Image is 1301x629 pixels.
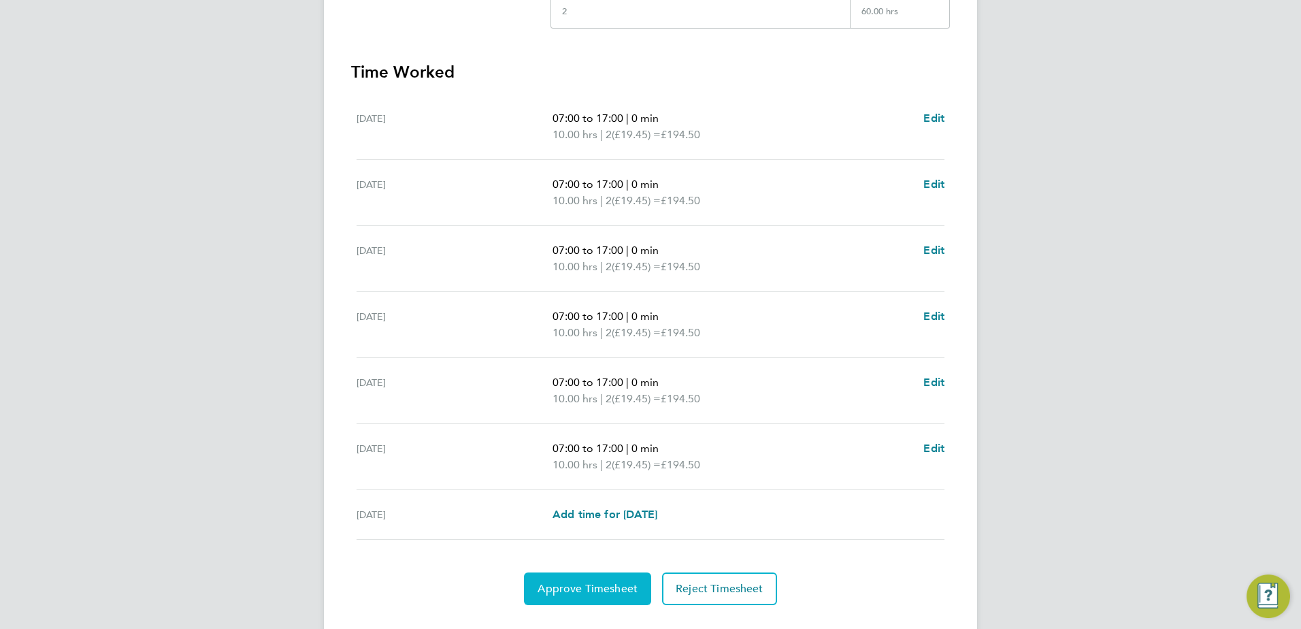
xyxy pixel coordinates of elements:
[631,310,659,323] span: 0 min
[524,572,651,605] button: Approve Timesheet
[538,582,638,596] span: Approve Timesheet
[631,244,659,257] span: 0 min
[923,440,944,457] a: Edit
[850,6,949,28] div: 60.00 hrs
[923,110,944,127] a: Edit
[676,582,763,596] span: Reject Timesheet
[661,260,700,273] span: £194.50
[606,127,612,143] span: 2
[612,326,661,339] span: (£19.45) =
[553,128,597,141] span: 10.00 hrs
[631,442,659,455] span: 0 min
[612,392,661,405] span: (£19.45) =
[553,310,623,323] span: 07:00 to 17:00
[626,310,629,323] span: |
[612,458,661,471] span: (£19.45) =
[600,458,603,471] span: |
[600,260,603,273] span: |
[553,458,597,471] span: 10.00 hrs
[923,178,944,191] span: Edit
[923,442,944,455] span: Edit
[562,6,567,17] div: 2
[631,112,659,125] span: 0 min
[600,128,603,141] span: |
[553,376,623,389] span: 07:00 to 17:00
[612,260,661,273] span: (£19.45) =
[357,176,553,209] div: [DATE]
[553,194,597,207] span: 10.00 hrs
[553,442,623,455] span: 07:00 to 17:00
[923,308,944,325] a: Edit
[606,325,612,341] span: 2
[923,374,944,391] a: Edit
[553,326,597,339] span: 10.00 hrs
[606,457,612,473] span: 2
[626,112,629,125] span: |
[600,326,603,339] span: |
[357,110,553,143] div: [DATE]
[661,326,700,339] span: £194.50
[923,242,944,259] a: Edit
[612,194,661,207] span: (£19.45) =
[626,376,629,389] span: |
[600,392,603,405] span: |
[661,194,700,207] span: £194.50
[357,308,553,341] div: [DATE]
[923,310,944,323] span: Edit
[553,506,657,523] a: Add time for [DATE]
[553,244,623,257] span: 07:00 to 17:00
[662,572,777,605] button: Reject Timesheet
[923,376,944,389] span: Edit
[553,112,623,125] span: 07:00 to 17:00
[357,242,553,275] div: [DATE]
[600,194,603,207] span: |
[661,392,700,405] span: £194.50
[357,440,553,473] div: [DATE]
[631,376,659,389] span: 0 min
[553,178,623,191] span: 07:00 to 17:00
[631,178,659,191] span: 0 min
[553,508,657,521] span: Add time for [DATE]
[612,128,661,141] span: (£19.45) =
[553,260,597,273] span: 10.00 hrs
[661,128,700,141] span: £194.50
[661,458,700,471] span: £194.50
[606,391,612,407] span: 2
[626,178,629,191] span: |
[351,61,950,83] h3: Time Worked
[606,259,612,275] span: 2
[923,244,944,257] span: Edit
[357,506,553,523] div: [DATE]
[626,442,629,455] span: |
[606,193,612,209] span: 2
[357,374,553,407] div: [DATE]
[1247,575,1290,618] button: Engage Resource Center
[553,392,597,405] span: 10.00 hrs
[923,112,944,125] span: Edit
[626,244,629,257] span: |
[923,176,944,193] a: Edit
